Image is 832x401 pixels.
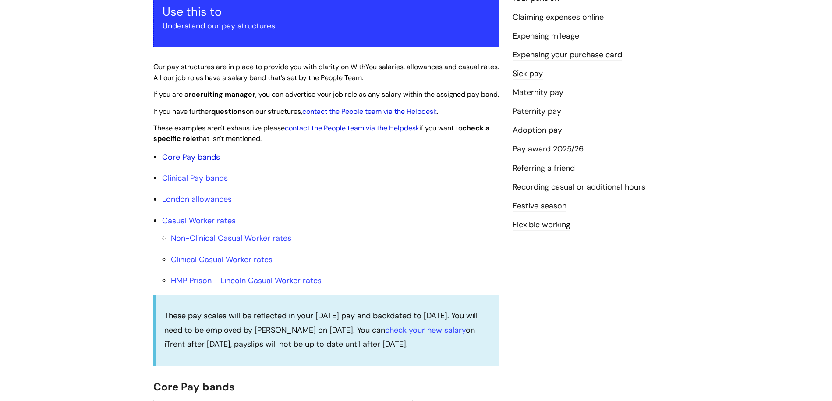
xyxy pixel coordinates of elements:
[513,182,645,193] a: Recording casual or additional hours
[513,200,566,212] a: Festive season
[164,309,491,351] p: These pay scales will be reflected in your [DATE] pay and backdated to [DATE]. You will need to b...
[211,107,246,116] strong: questions
[513,12,604,23] a: Claiming expenses online
[188,90,255,99] strong: recruiting manager
[163,19,490,33] p: Understand our pay structures.
[162,194,232,204] a: London allowances
[285,123,419,133] a: contact the People team via the Helpdesk
[153,62,499,82] span: Our pay structures are in place to provide you with clarity on WithYou salaries, allowances and c...
[153,380,235,394] span: Core Pay bands
[513,219,570,231] a: Flexible working
[171,254,273,265] a: Clinical Casual Worker rates
[385,325,466,335] a: check your new salary
[513,49,622,61] a: Expensing your purchase card
[513,87,563,98] a: Maternity pay
[163,5,490,19] h3: Use this to
[513,163,575,174] a: Referring a friend
[162,215,236,226] a: Casual Worker rates
[171,275,322,286] a: HMP Prison - Lincoln Casual Worker rates
[162,173,228,183] a: Clinical Pay bands
[513,144,584,155] a: Pay award 2025/26
[153,90,499,99] span: If you are a , you can advertise your job role as any salary within the assigned pay band.
[171,233,291,243] a: Non-Clinical Casual Worker rates
[513,125,562,136] a: Adoption pay
[513,31,579,42] a: Expensing mileage
[162,152,220,162] a: Core Pay bands
[153,107,438,116] span: If you have further on our structures, .
[302,107,437,116] a: contact the People team via the Helpdesk
[513,68,543,80] a: Sick pay
[513,106,561,117] a: Paternity pay
[153,123,489,144] span: These examples aren't exhaustive please if you want to that isn't mentioned.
